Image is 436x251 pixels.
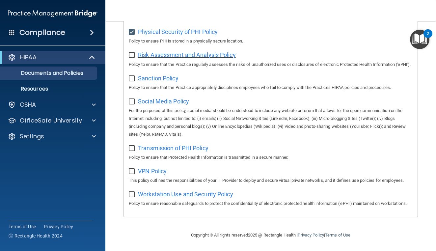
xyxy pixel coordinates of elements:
[20,132,44,140] p: Settings
[4,70,94,76] p: Documents and Policies
[9,233,63,239] span: Ⓒ Rectangle Health 2024
[138,145,208,152] span: Transmission of PHI Policy
[138,98,189,105] span: Social Media Policy
[298,233,324,237] a: Privacy Policy
[129,177,413,184] p: This policy outlines the responsibilities of your IT Provider to deploy and secure virtual privat...
[138,51,236,58] span: Risk Assessment and Analysis Policy
[129,153,413,161] p: Policy to ensure that Protected Health Information is transmitted in a secure manner.
[8,117,96,125] a: OfficeSafe University
[8,7,97,20] img: PMB logo
[44,223,73,230] a: Privacy Policy
[138,168,167,175] span: VPN Policy
[19,28,65,37] h4: Compliance
[20,117,82,125] p: OfficeSafe University
[129,61,413,69] p: Policy to ensure that the Practice regularly assesses the risks of unauthorized uses or disclosur...
[4,86,94,92] p: Resources
[427,34,429,42] div: 2
[20,53,37,61] p: HIPAA
[129,107,413,138] p: For the purposes of this policy, social media should be understood to include any website or foru...
[8,53,95,61] a: HIPAA
[138,191,233,198] span: Workstation Use and Security Policy
[129,37,413,45] p: Policy to ensure PHI is stored in a physically secure location.
[325,233,350,237] a: Terms of Use
[129,84,413,92] p: Policy to ensure that the Practice appropriately disciplines employees who fail to comply with th...
[129,200,413,208] p: Policy to ensure reasonable safeguards to protect the confidentiality of electronic protected hea...
[9,223,36,230] a: Terms of Use
[8,132,96,140] a: Settings
[138,75,178,82] span: Sanction Policy
[8,101,96,109] a: OSHA
[20,101,36,109] p: OSHA
[150,225,391,246] div: Copyright © All rights reserved 2025 @ Rectangle Health | |
[138,28,218,35] span: Physical Security of PHI Policy
[410,30,429,49] button: Open Resource Center, 2 new notifications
